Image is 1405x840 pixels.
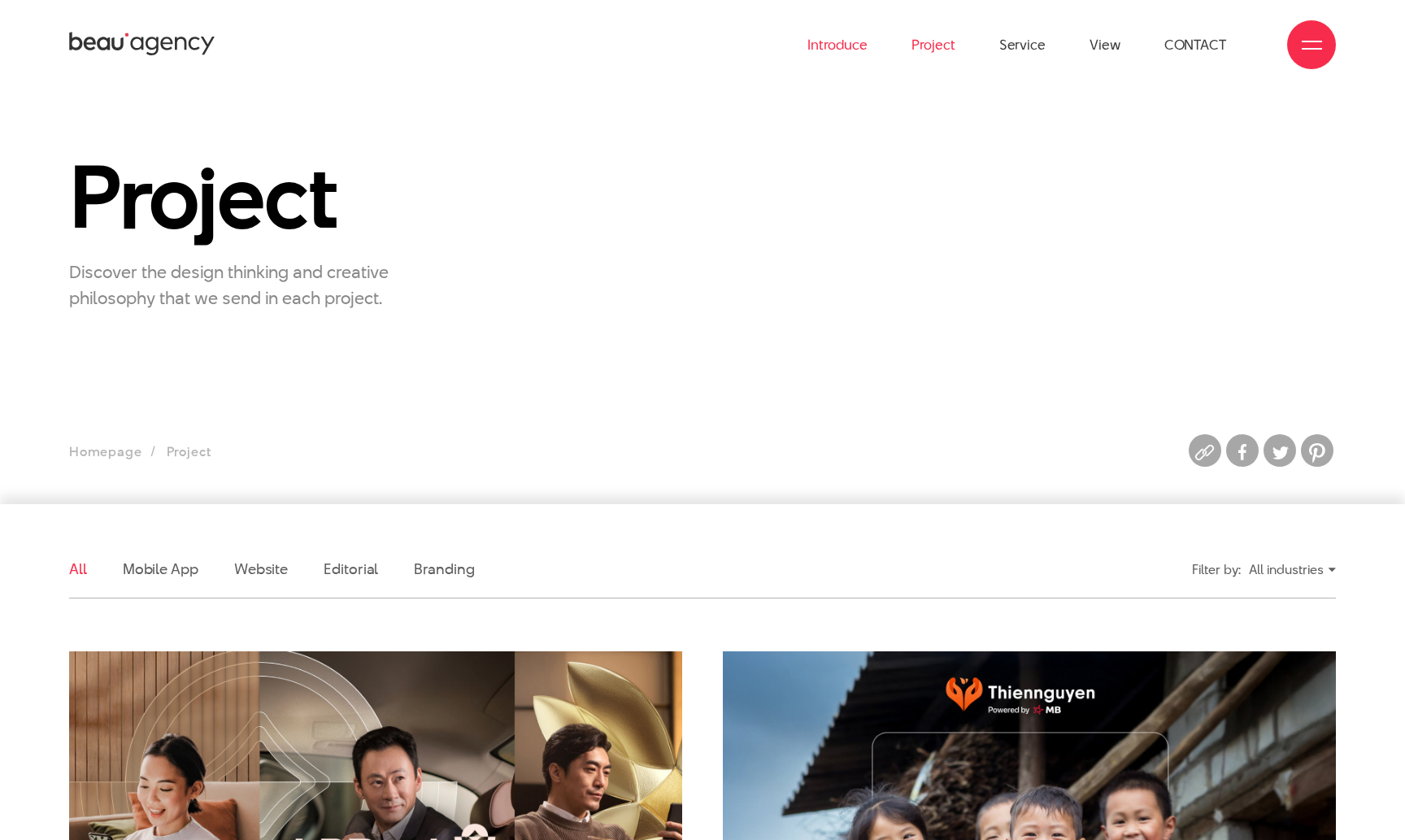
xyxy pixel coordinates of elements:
[69,150,464,244] h1: Project
[69,559,87,579] a: All
[414,559,474,579] a: Branding
[123,559,198,579] a: Mobile app
[1249,555,1336,584] div: All industries
[69,442,142,461] a: Homepage
[234,559,288,579] a: Website
[69,259,464,311] p: Discover the design thinking and creative philosophy that we send in each project.
[1192,555,1241,584] div: Filter by:
[324,559,378,579] a: Editorial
